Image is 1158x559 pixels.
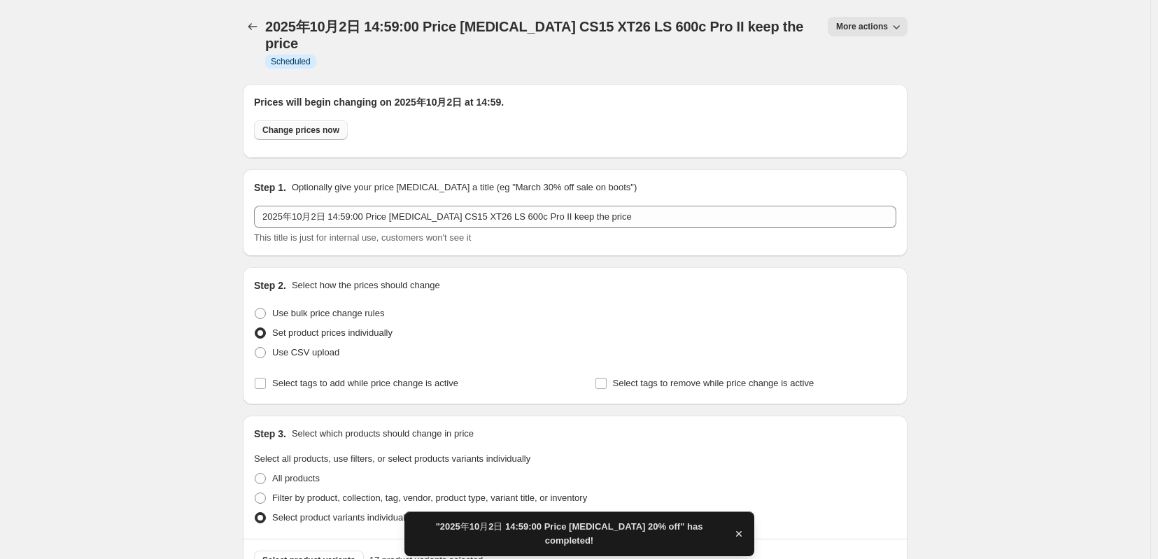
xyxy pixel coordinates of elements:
[254,232,471,243] span: This title is just for internal use, customers won't see it
[272,308,384,318] span: Use bulk price change rules
[271,56,311,67] span: Scheduled
[828,17,908,36] button: More actions
[254,120,348,140] button: Change prices now
[613,378,814,388] span: Select tags to remove while price change is active
[243,17,262,36] button: Price change jobs
[265,19,803,51] span: 2025年10月2日 14:59:00 Price [MEDICAL_DATA] CS15 XT26 LS 600c Pro II keep the price
[254,181,286,194] h2: Step 1.
[272,378,458,388] span: Select tags to add while price change is active
[254,453,530,464] span: Select all products, use filters, or select products variants individually
[292,427,474,441] p: Select which products should change in price
[272,327,393,338] span: Set product prices individually
[272,493,587,503] span: Filter by product, collection, tag, vendor, product type, variant title, or inventory
[413,520,726,548] span: "2025年10月2日 14:59:00 Price [MEDICAL_DATA] 20% off" has completed!
[836,21,888,32] span: More actions
[272,512,411,523] span: Select product variants individually
[254,427,286,441] h2: Step 3.
[254,95,896,109] h2: Prices will begin changing on 2025年10月2日 at 14:59.
[292,278,440,292] p: Select how the prices should change
[292,181,637,194] p: Optionally give your price [MEDICAL_DATA] a title (eg "March 30% off sale on boots")
[272,473,320,483] span: All products
[262,125,339,136] span: Change prices now
[254,206,896,228] input: 30% off holiday sale
[272,347,339,358] span: Use CSV upload
[254,278,286,292] h2: Step 2.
